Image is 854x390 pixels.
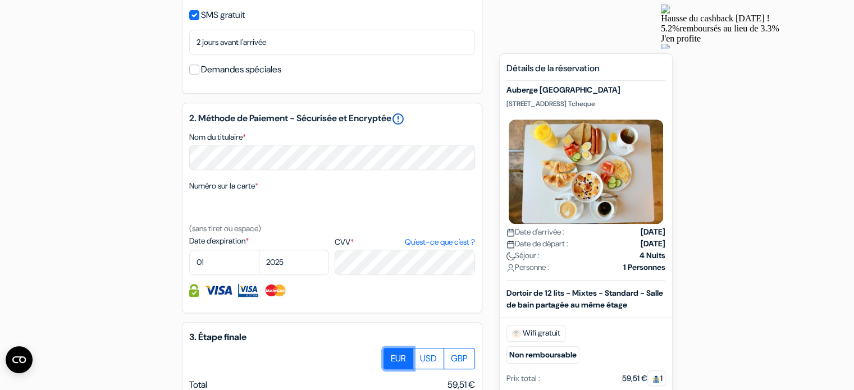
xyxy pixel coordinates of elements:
[391,112,405,126] a: error_outline
[506,325,565,342] span: Wifi gratuit
[335,236,474,248] label: CVV
[506,99,665,108] p: [STREET_ADDRESS] Tcheque
[238,284,258,297] img: Visa Electron
[506,63,665,81] h5: Détails de la réservation
[383,348,413,369] label: EUR
[189,235,329,247] label: Date d'expiration
[4,34,189,44] div: J'en profite
[506,346,579,364] small: Non remboursable
[404,236,474,248] a: Qu'est-ce que c'est ?
[622,373,665,384] div: 59,51 €
[189,284,199,297] img: Information de carte de crédit entièrement encryptée et sécurisée
[4,44,13,53] img: close.png
[189,112,475,126] h5: 2. Méthode de Paiement - Sécurisée et Encryptée
[201,7,245,23] label: SMS gratuit
[641,238,665,250] strong: [DATE]
[512,329,520,338] img: free_wifi.svg
[623,261,665,273] strong: 1 Personnes
[506,264,515,272] img: user_icon.svg
[264,284,287,297] img: Master Card
[201,62,281,77] label: Demandes spéciales
[506,250,540,261] span: Séjour :
[4,13,189,24] div: Hausse du cashback [DATE] !
[506,228,515,237] img: calendar.svg
[652,375,660,383] img: guest.svg
[189,131,246,143] label: Nom du titulaire
[204,284,232,297] img: Visa
[506,288,663,310] b: Dortoir de 12 lits - Mixtes - Standard - Salle de bain partagée au même étage
[444,348,475,369] label: GBP
[413,348,444,369] label: USD
[4,4,13,13] img: large-icon256.png
[6,346,33,373] button: Ouvrir le widget CMP
[189,180,258,192] label: Numéro sur la carte
[640,250,665,261] strong: 4 Nuits
[641,226,665,238] strong: [DATE]
[4,24,23,33] span: 5.2%
[506,226,564,238] span: Date d'arrivée :
[384,348,475,369] div: Basic radio toggle button group
[506,240,515,249] img: calendar.svg
[506,85,665,95] h5: Auberge [GEOGRAPHIC_DATA]
[506,238,568,250] span: Date de départ :
[189,332,475,342] h5: 3. Étape finale
[647,370,665,386] span: 1
[4,24,189,34] div: remboursés au lieu de 3.3%
[506,261,549,273] span: Personne :
[506,252,515,260] img: moon.svg
[506,373,540,384] div: Prix total :
[189,223,261,233] small: (sans tiret ou espace)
